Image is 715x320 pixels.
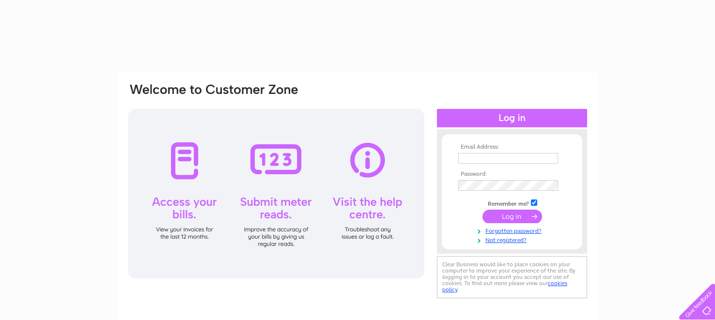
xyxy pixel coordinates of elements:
[458,235,568,244] a: Not registered?
[456,144,568,151] th: Email Address:
[458,226,568,235] a: Forgotten password?
[482,210,542,223] input: Submit
[437,256,587,298] div: Clear Business would like to place cookies on your computer to improve your experience of the sit...
[442,280,567,293] a: cookies policy
[456,198,568,208] td: Remember me?
[456,171,568,178] th: Password:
